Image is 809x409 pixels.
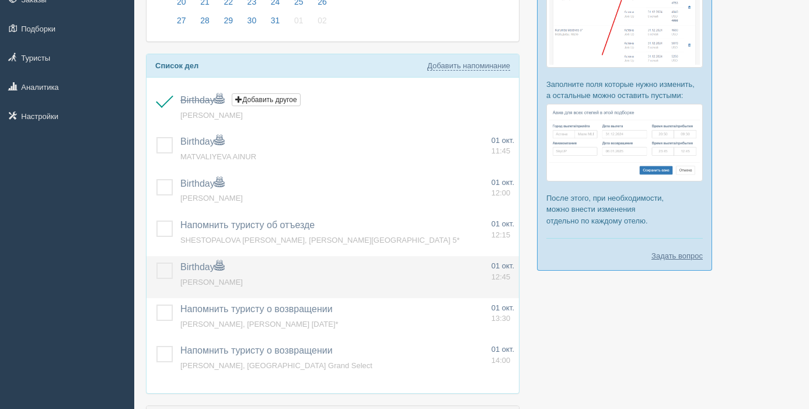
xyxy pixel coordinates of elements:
a: Birthday [180,262,224,272]
button: Добавить другое [232,93,300,106]
a: [PERSON_NAME], [PERSON_NAME] [DATE]* [180,320,339,328]
span: 28 [197,13,212,28]
a: [PERSON_NAME] [180,111,243,120]
a: MATVALIYEVA AINUR [180,152,256,161]
a: 28 [194,14,216,33]
span: 27 [174,13,189,28]
span: 02 [315,13,330,28]
a: Напомнить туристу об отъезде [180,220,315,230]
span: 11:45 [491,146,511,155]
a: 01 окт. 13:30 [491,303,514,324]
a: 01 [288,14,310,33]
a: 01 окт. 12:15 [491,219,514,240]
a: 02 [311,14,330,33]
a: Напомнить туристу о возвращении [180,304,333,314]
a: 31 [264,14,287,33]
p: После этого, при необходимости, можно внести изменения отдельно по каждому отелю. [546,193,703,226]
span: 01 окт. [491,178,514,187]
a: Birthday [180,137,224,146]
a: 01 окт. 12:45 [491,261,514,282]
span: 14:00 [491,356,511,365]
a: [PERSON_NAME] [180,278,243,286]
a: [PERSON_NAME], [GEOGRAPHIC_DATA] Grand Select [180,361,372,370]
span: 01 окт. [491,219,514,228]
a: 30 [241,14,263,33]
a: SHESTOPALOVA [PERSON_NAME], [PERSON_NAME][GEOGRAPHIC_DATA] 5* [180,236,459,244]
a: 01 окт. 11:45 [491,135,514,157]
a: Birthday [180,179,224,188]
span: 01 окт. [491,136,514,145]
p: Заполните поля которые нужно изменить, а остальные можно оставить пустыми: [546,79,703,101]
img: %D0%BF%D0%BE%D0%B4%D0%B1%D0%BE%D1%80%D0%BA%D0%B0-%D0%B0%D0%B2%D0%B8%D0%B0-2-%D1%81%D1%80%D0%BC-%D... [546,104,703,181]
span: 31 [268,13,283,28]
a: 29 [217,14,239,33]
span: 13:30 [491,314,511,323]
span: 01 окт. [491,303,514,312]
a: 01 окт. 14:00 [491,344,514,366]
a: Birthday [180,95,224,105]
span: 01 окт. [491,345,514,354]
span: 12:45 [491,272,511,281]
a: Задать вопрос [651,250,703,261]
a: Напомнить туристу о возвращении [180,345,333,355]
span: 01 [291,13,306,28]
a: Добавить напоминание [427,61,510,71]
span: 30 [245,13,260,28]
span: 29 [221,13,236,28]
span: 12:00 [491,188,511,197]
b: Список дел [155,61,198,70]
a: 01 окт. 12:00 [491,177,514,199]
a: 27 [170,14,193,33]
a: [PERSON_NAME] [180,194,243,202]
span: 12:15 [491,230,511,239]
span: 01 окт. [491,261,514,270]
